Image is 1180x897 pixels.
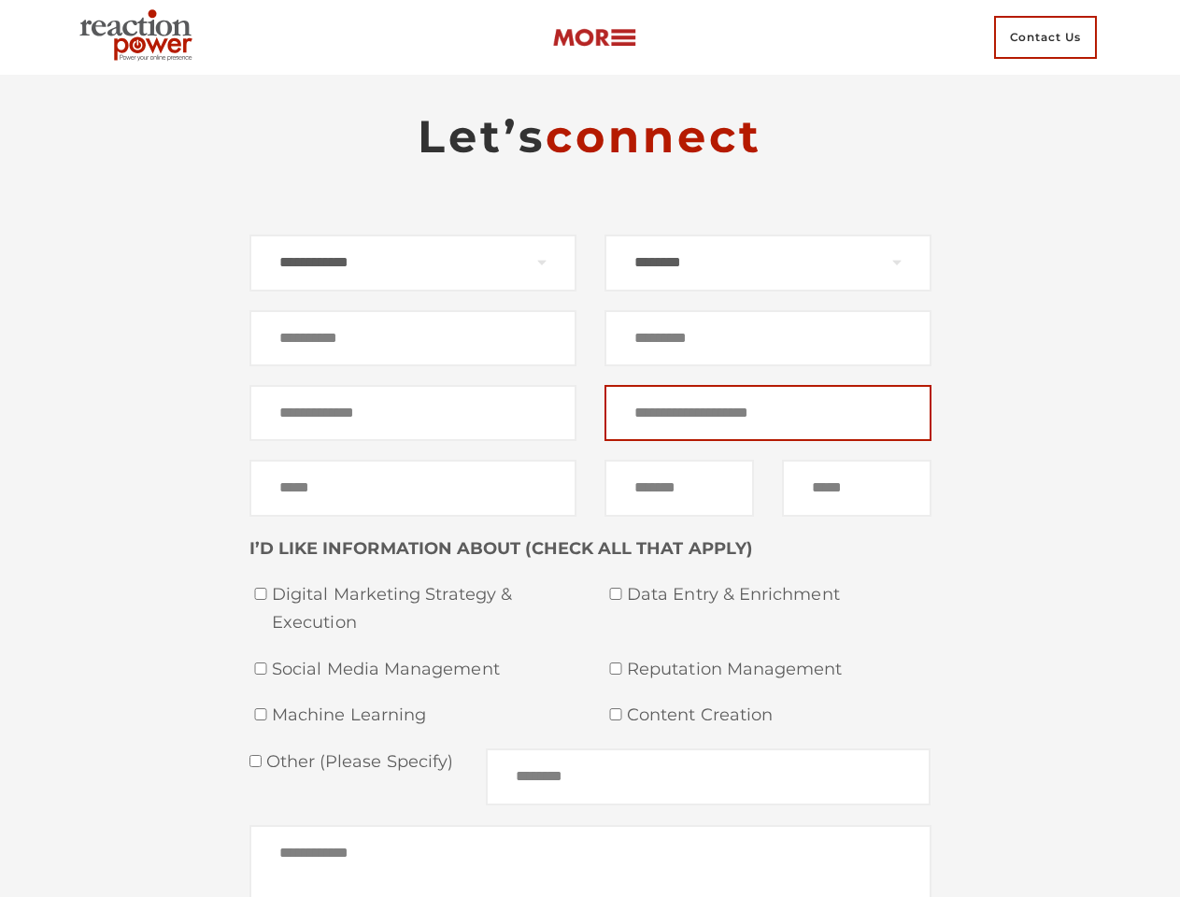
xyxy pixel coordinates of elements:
[546,109,762,164] span: connect
[249,538,753,559] strong: I’D LIKE INFORMATION ABOUT (CHECK ALL THAT APPLY)
[272,656,576,684] span: Social Media Management
[249,108,931,164] h2: Let’s
[552,27,636,49] img: more-btn.png
[272,702,576,730] span: Machine Learning
[72,4,207,71] img: Executive Branding | Personal Branding Agency
[994,16,1097,59] span: Contact Us
[627,702,931,730] span: Content Creation
[272,581,576,636] span: Digital Marketing Strategy & Execution
[627,656,931,684] span: Reputation Management
[627,581,931,609] span: Data Entry & Enrichment
[262,751,454,772] span: Other (please specify)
